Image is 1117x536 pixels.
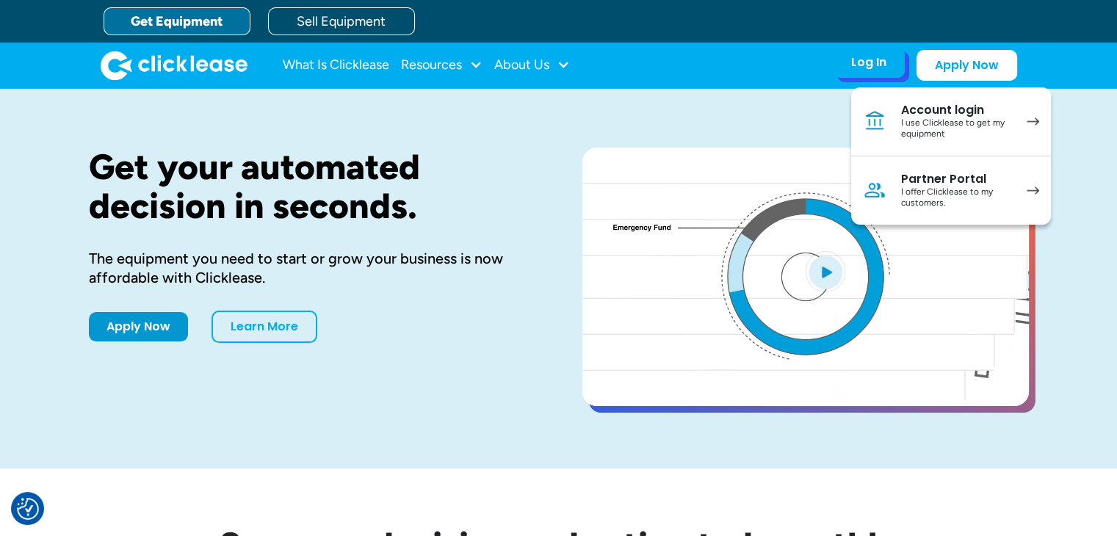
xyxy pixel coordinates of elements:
[851,55,886,70] div: Log In
[863,109,886,133] img: Bank icon
[268,7,415,35] a: Sell Equipment
[806,251,845,292] img: Blue play button logo on a light blue circular background
[901,186,1012,209] div: I offer Clicklease to my customers.
[101,51,247,80] img: Clicklease logo
[1027,117,1039,126] img: arrow
[89,148,535,225] h1: Get your automated decision in seconds.
[283,51,389,80] a: What Is Clicklease
[901,117,1012,140] div: I use Clicklease to get my equipment
[1027,186,1039,195] img: arrow
[901,103,1012,117] div: Account login
[89,249,535,287] div: The equipment you need to start or grow your business is now affordable with Clicklease.
[901,172,1012,186] div: Partner Portal
[851,87,1051,225] nav: Log In
[101,51,247,80] a: home
[17,498,39,520] button: Consent Preferences
[582,148,1029,406] a: open lightbox
[89,312,188,341] a: Apply Now
[851,87,1051,156] a: Account loginI use Clicklease to get my equipment
[104,7,250,35] a: Get Equipment
[494,51,570,80] div: About Us
[917,50,1017,81] a: Apply Now
[863,178,886,202] img: Person icon
[212,311,317,343] a: Learn More
[851,156,1051,225] a: Partner PortalI offer Clicklease to my customers.
[17,498,39,520] img: Revisit consent button
[401,51,482,80] div: Resources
